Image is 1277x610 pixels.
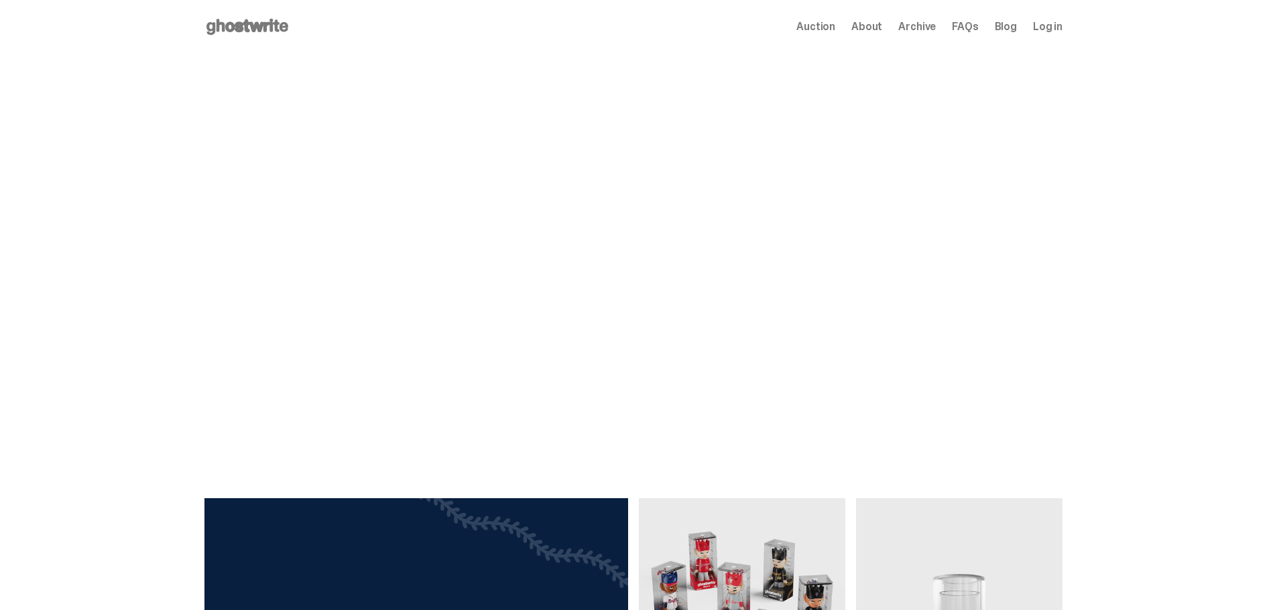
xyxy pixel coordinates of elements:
[851,21,882,32] a: About
[796,21,835,32] a: Auction
[952,21,978,32] a: FAQs
[898,21,936,32] a: Archive
[995,21,1017,32] a: Blog
[1033,21,1062,32] a: Log in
